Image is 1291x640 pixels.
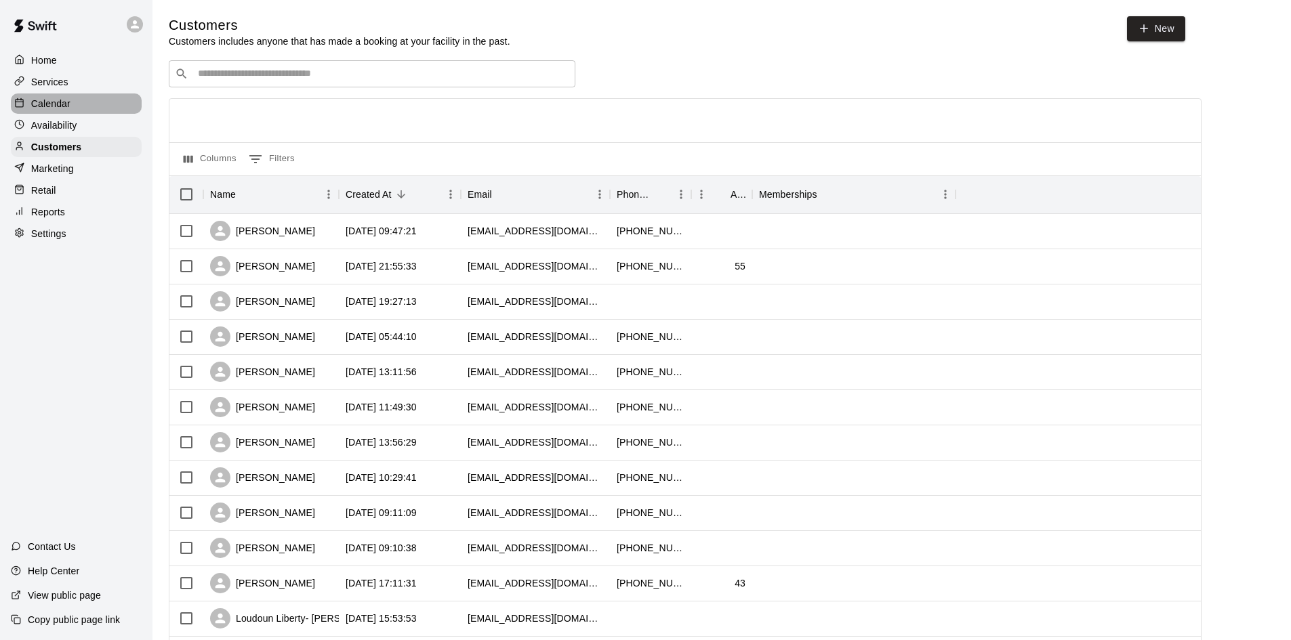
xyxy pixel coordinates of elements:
[468,576,603,590] div: jaye.jahzier@malldrops.com
[735,576,745,590] div: 43
[169,60,575,87] div: Search customers by name or email
[617,259,684,273] div: +14062609692
[617,224,684,238] div: +15717628485
[468,365,603,379] div: tmschlatter@yahoo.com
[346,506,417,519] div: 2025-09-12 09:11:09
[11,115,142,135] a: Availability
[617,175,652,213] div: Phone Number
[817,185,836,204] button: Sort
[210,432,315,452] div: [PERSON_NAME]
[28,540,76,553] p: Contact Us
[346,259,417,273] div: 2025-09-16 21:55:33
[346,576,417,590] div: 2025-09-11 17:11:31
[210,221,315,241] div: [PERSON_NAME]
[440,184,461,205] button: Menu
[210,397,315,417] div: [PERSON_NAME]
[735,259,745,273] div: 55
[11,72,142,92] a: Services
[210,326,315,347] div: [PERSON_NAME]
[468,175,492,213] div: Email
[169,35,510,48] p: Customers includes anyone that has made a booking at your facility in the past.
[28,589,101,602] p: View public page
[180,148,240,170] button: Select columns
[346,400,417,414] div: 2025-09-14 11:49:30
[210,538,315,558] div: [PERSON_NAME]
[210,573,315,593] div: [PERSON_NAME]
[11,180,142,200] a: Retail
[31,184,56,197] p: Retail
[617,400,684,414] div: +14109259681
[468,224,603,238] div: katestoner80@gmail.com
[31,140,81,154] p: Customers
[610,175,691,213] div: Phone Number
[617,576,684,590] div: +201010525541
[346,612,417,625] div: 2025-09-10 15:53:53
[590,184,610,205] button: Menu
[210,608,391,628] div: Loudoun Liberty- [PERSON_NAME]
[169,16,510,35] h5: Customers
[617,541,684,555] div: +17176582964
[671,184,691,205] button: Menu
[468,612,603,625] div: s_lucci@icloud.com
[731,175,745,213] div: Age
[11,223,142,244] a: Settings
[210,175,236,213] div: Name
[346,175,392,213] div: Created At
[236,185,255,204] button: Sort
[28,564,79,578] p: Help Center
[468,400,603,414] div: rtkennedylaw@gmail.com
[346,471,417,484] div: 2025-09-12 10:29:41
[11,202,142,222] a: Reports
[31,162,74,175] p: Marketing
[31,205,65,219] p: Reports
[245,148,298,170] button: Show filters
[468,506,603,519] div: ereyes-97@outlook.com
[210,291,315,312] div: [PERSON_NAME]
[935,184,956,205] button: Menu
[31,54,57,67] p: Home
[31,119,77,132] p: Availability
[11,93,142,114] a: Calendar
[691,184,712,205] button: Menu
[617,471,684,484] div: +15714226017
[11,158,142,179] a: Marketing
[203,175,339,213] div: Name
[617,435,684,449] div: +18178461258
[1127,16,1185,41] a: New
[346,330,417,343] div: 2025-09-16 05:44:10
[11,137,142,157] a: Customers
[752,175,956,213] div: Memberships
[617,506,684,519] div: +17032311951
[31,227,66,240] p: Settings
[492,185,511,204] button: Sort
[339,175,461,213] div: Created At
[346,541,417,555] div: 2025-09-12 09:10:38
[617,365,684,379] div: +12603854958
[691,175,752,213] div: Age
[28,613,120,626] p: Copy public page link
[468,259,603,273] div: scottalankoller2019@gmail.com
[392,185,411,204] button: Sort
[210,256,315,276] div: [PERSON_NAME]
[11,50,142,70] a: Home
[346,435,417,449] div: 2025-09-12 13:56:29
[468,295,603,308] div: vamckennas@gmail.com
[346,295,417,308] div: 2025-09-16 19:27:13
[652,185,671,204] button: Sort
[712,185,731,204] button: Sort
[468,330,603,343] div: infernomoore9776@outlook.com
[346,224,417,238] div: 2025-09-17 09:47:21
[468,471,603,484] div: farrahkielhorn@gmail.com
[210,467,315,488] div: [PERSON_NAME]
[617,330,684,343] div: +18142791929
[346,365,417,379] div: 2025-09-14 13:11:56
[210,362,315,382] div: [PERSON_NAME]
